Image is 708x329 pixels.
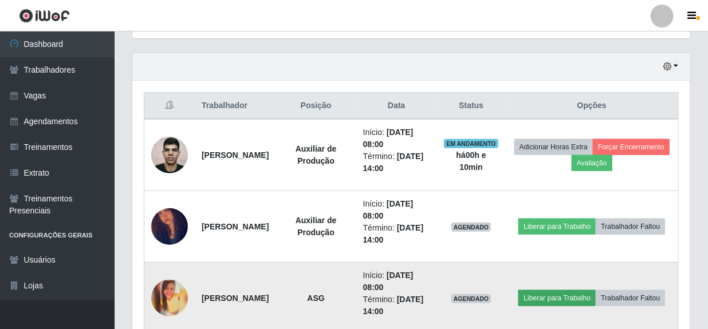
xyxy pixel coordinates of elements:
span: AGENDADO [451,223,491,232]
li: Término: [363,150,430,175]
button: Adicionar Horas Extra [514,139,593,155]
strong: [PERSON_NAME] [202,294,269,303]
img: 1743545704103.jpeg [151,193,188,260]
strong: Auxiliar de Produção [296,144,337,165]
strong: [PERSON_NAME] [202,150,269,160]
th: Posição [276,93,356,120]
li: Início: [363,269,430,294]
th: Trabalhador [195,93,276,120]
span: EM ANDAMENTO [444,139,498,148]
button: Liberar para Trabalho [518,219,596,235]
button: Avaliação [572,155,612,171]
th: Data [356,93,437,120]
strong: ASG [307,294,324,303]
time: [DATE] 08:00 [363,271,414,292]
img: 1750990639445.jpeg [151,130,188,180]
li: Início: [363,198,430,222]
button: Trabalhador Faltou [596,290,665,306]
strong: [PERSON_NAME] [202,222,269,231]
time: [DATE] 08:00 [363,128,414,149]
button: Trabalhador Faltou [596,219,665,235]
button: Forçar Encerramento [593,139,670,155]
time: [DATE] 08:00 [363,199,414,220]
th: Opções [506,93,679,120]
img: 1675811994359.jpeg [151,280,188,316]
strong: Auxiliar de Produção [296,216,337,237]
span: AGENDADO [451,294,491,303]
li: Início: [363,126,430,150]
strong: há 00 h e 10 min [457,150,486,172]
li: Término: [363,294,430,318]
li: Término: [363,222,430,246]
img: CoreUI Logo [19,9,70,23]
button: Liberar para Trabalho [518,290,596,306]
th: Status [437,93,506,120]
